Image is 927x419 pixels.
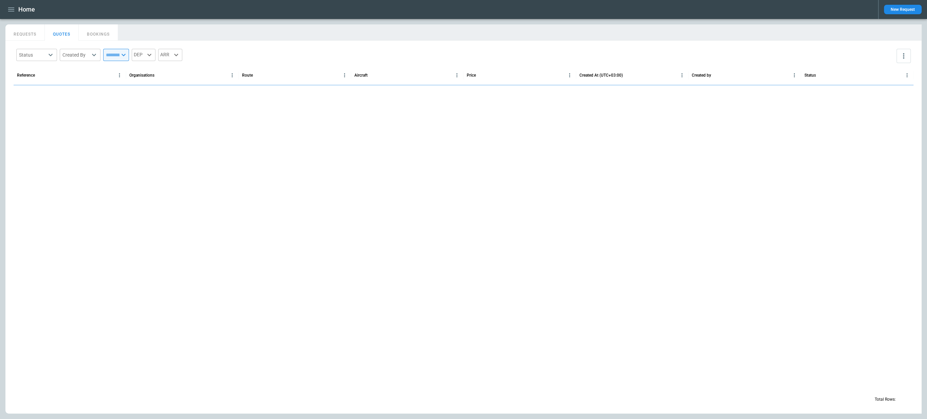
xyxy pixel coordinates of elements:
[79,24,118,41] button: BOOKINGS
[158,49,182,61] div: ARR
[896,49,911,63] button: more
[677,71,687,80] button: Created At (UTC+03:00) column menu
[242,73,253,78] div: Route
[19,52,46,58] div: Status
[452,71,462,80] button: Aircraft column menu
[132,49,155,61] div: DEP
[5,24,45,41] button: REQUESTS
[565,71,574,80] button: Price column menu
[790,71,799,80] button: Created by column menu
[692,73,711,78] div: Created by
[340,71,349,80] button: Route column menu
[354,73,368,78] div: Aircraft
[62,52,90,58] div: Created By
[902,71,912,80] button: Status column menu
[115,71,124,80] button: Reference column menu
[467,73,476,78] div: Price
[17,73,35,78] div: Reference
[884,5,922,14] button: New Request
[45,24,79,41] button: QUOTES
[875,397,896,402] p: Total Rows:
[804,73,816,78] div: Status
[227,71,237,80] button: Organisations column menu
[18,5,35,14] h1: Home
[579,73,623,78] div: Created At (UTC+03:00)
[129,73,154,78] div: Organisations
